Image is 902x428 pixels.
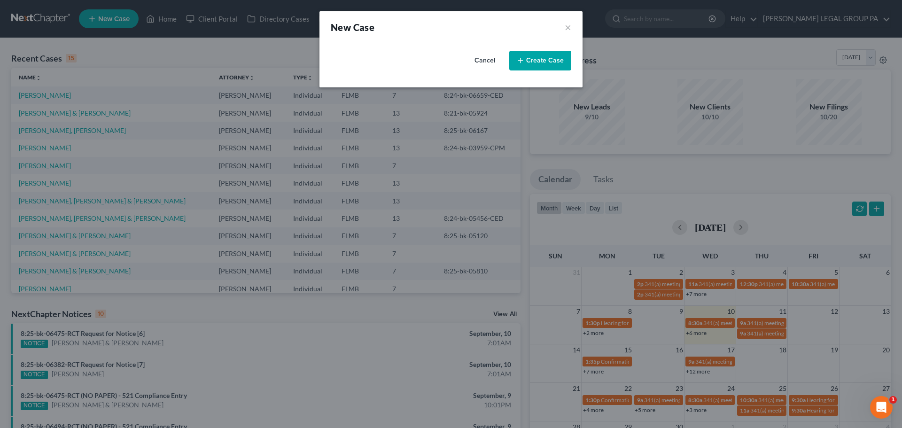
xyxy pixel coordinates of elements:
[889,396,897,404] span: 1
[464,51,505,70] button: Cancel
[509,51,571,70] button: Create Case
[565,21,571,34] button: ×
[870,396,893,419] iframe: Intercom live chat
[331,22,374,33] strong: New Case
